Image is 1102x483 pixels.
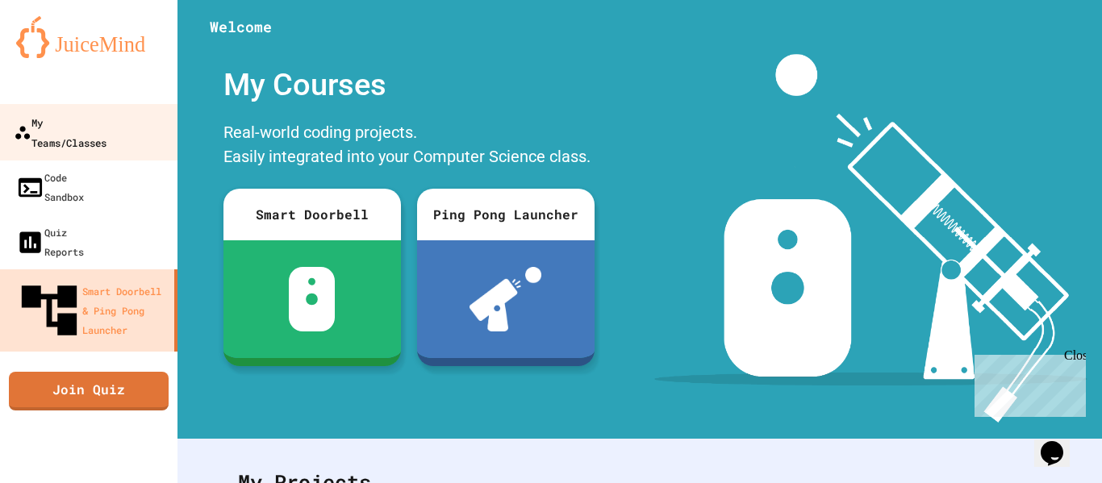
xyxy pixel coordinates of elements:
div: Code Sandbox [16,168,84,206]
a: Join Quiz [9,372,169,410]
iframe: chat widget [968,348,1086,417]
img: sdb-white.svg [289,267,335,331]
div: Chat with us now!Close [6,6,111,102]
img: logo-orange.svg [16,16,161,58]
div: Smart Doorbell [223,189,401,240]
div: My Teams/Classes [14,112,106,152]
img: banner-image-my-projects.png [654,54,1087,423]
iframe: chat widget [1034,418,1086,467]
div: Ping Pong Launcher [417,189,595,240]
div: Real-world coding projects. Easily integrated into your Computer Science class. [215,116,603,177]
img: ppl-with-ball.png [470,267,541,331]
div: Quiz Reports [16,223,84,261]
div: My Courses [215,54,603,116]
div: Smart Doorbell & Ping Pong Launcher [16,277,168,344]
